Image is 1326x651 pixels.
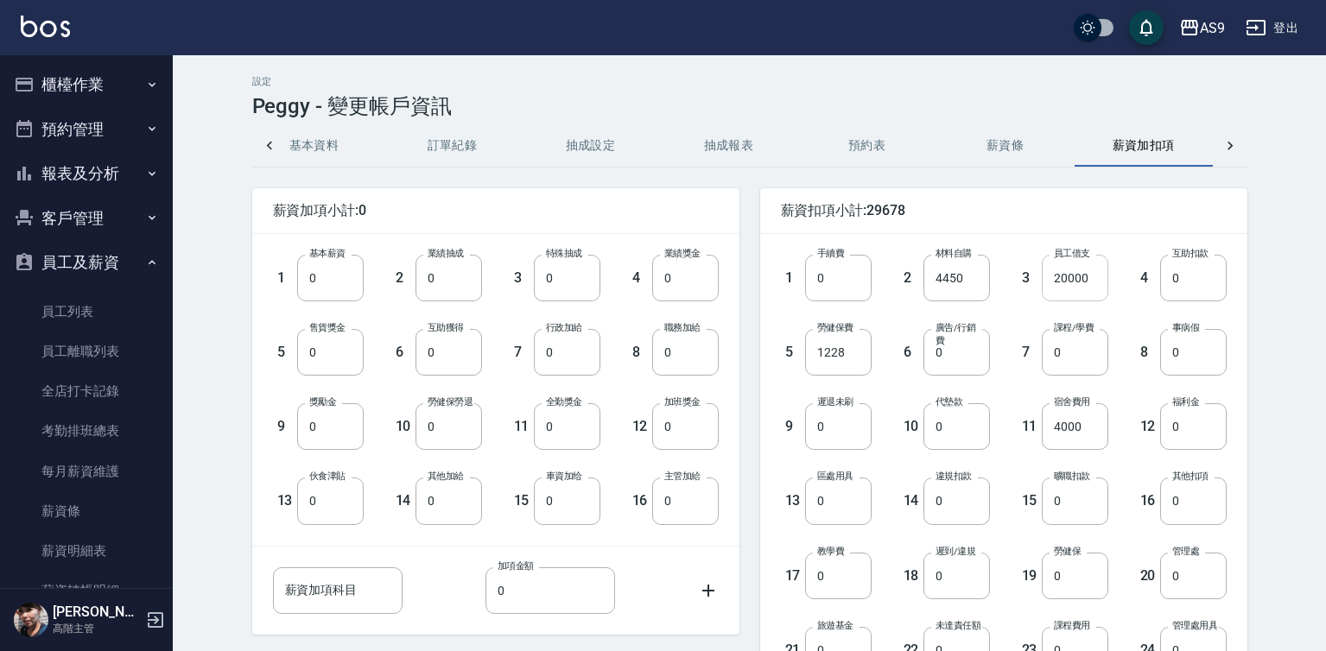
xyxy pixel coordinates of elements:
[904,418,919,435] h5: 10
[632,344,648,361] h5: 8
[1172,247,1209,260] label: 互助扣款
[245,125,384,167] button: 基本資料
[1054,545,1081,558] label: 勞健保
[1140,567,1156,585] h5: 20
[252,94,452,118] h3: Peggy - 變更帳戶資訊
[7,491,166,531] a: 薪資條
[522,125,660,167] button: 抽成設定
[1022,492,1037,509] h5: 15
[785,418,801,435] h5: 9
[396,492,411,509] h5: 14
[498,559,534,572] label: 加項金額
[632,418,648,435] h5: 12
[1140,418,1156,435] h5: 12
[1200,17,1225,39] div: AS9
[7,151,166,196] button: 報表及分析
[7,107,166,152] button: 預約管理
[514,344,530,361] h5: 7
[7,452,166,491] a: 每月薪資維護
[817,619,853,632] label: 旅遊基金
[1054,247,1090,260] label: 員工借支
[309,395,336,408] label: 獎勵金
[53,621,141,636] p: 高階主管
[396,344,411,361] h5: 6
[1054,395,1090,408] label: 宿舍費用
[817,470,853,483] label: 區處用具
[7,240,166,285] button: 員工及薪資
[7,292,166,332] a: 員工列表
[428,395,473,408] label: 勞健保勞退
[21,16,70,37] img: Logo
[1054,470,1090,483] label: 曠職扣款
[7,371,166,411] a: 全店打卡記錄
[7,531,166,571] a: 薪資明細表
[7,571,166,610] a: 薪資轉帳明細
[277,492,293,509] h5: 13
[664,395,701,408] label: 加班獎金
[514,269,530,287] h5: 3
[1239,12,1305,44] button: 登出
[632,492,648,509] h5: 16
[1140,344,1156,361] h5: 8
[1172,619,1217,632] label: 管理處用具
[781,202,1227,219] span: 薪資扣項小計:29678
[1054,619,1090,632] label: 課程費用
[428,321,464,334] label: 互助獲得
[1022,567,1037,585] h5: 19
[514,492,530,509] h5: 15
[546,395,582,408] label: 全勤獎金
[546,321,582,334] label: 行政加給
[904,567,919,585] h5: 18
[7,332,166,371] a: 員工離職列表
[277,418,293,435] h5: 9
[428,247,464,260] label: 業績抽成
[936,545,975,558] label: 遲到/違規
[798,125,936,167] button: 預約表
[396,418,411,435] h5: 10
[664,470,701,483] label: 主管加給
[1172,470,1209,483] label: 其他扣項
[664,321,701,334] label: 職務加給
[1172,545,1199,558] label: 管理處
[1172,10,1232,46] button: AS9
[309,470,346,483] label: 伙食津貼
[1075,125,1213,167] button: 薪資加扣項
[1129,10,1164,45] button: save
[785,269,801,287] h5: 1
[273,202,719,219] span: 薪資加項小計:0
[785,492,801,509] h5: 13
[1022,418,1037,435] h5: 11
[1022,269,1037,287] h5: 3
[277,269,293,287] h5: 1
[384,125,522,167] button: 訂單紀錄
[936,619,980,632] label: 未達責任額
[1172,321,1199,334] label: 事病假
[252,76,452,87] h2: 設定
[904,344,919,361] h5: 6
[936,395,962,408] label: 代墊款
[817,321,853,334] label: 勞健保費
[7,411,166,451] a: 考勤排班總表
[936,321,981,347] label: 廣告/行銷費
[546,247,582,260] label: 特殊抽成
[817,395,853,408] label: 遲退未刷
[514,418,530,435] h5: 11
[817,545,844,558] label: 教學費
[546,470,582,483] label: 車資加给
[936,247,972,260] label: 材料自購
[53,604,141,621] h5: [PERSON_NAME]
[904,492,919,509] h5: 14
[660,125,798,167] button: 抽成報表
[396,269,411,287] h5: 2
[1140,492,1156,509] h5: 16
[428,470,464,483] label: 其他加給
[309,321,346,334] label: 售貨獎金
[632,269,648,287] h5: 4
[785,567,801,585] h5: 17
[7,196,166,241] button: 客戶管理
[936,470,972,483] label: 違規扣款
[1022,344,1037,361] h5: 7
[1054,321,1094,334] label: 課程/學費
[7,62,166,107] button: 櫃檯作業
[785,344,801,361] h5: 5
